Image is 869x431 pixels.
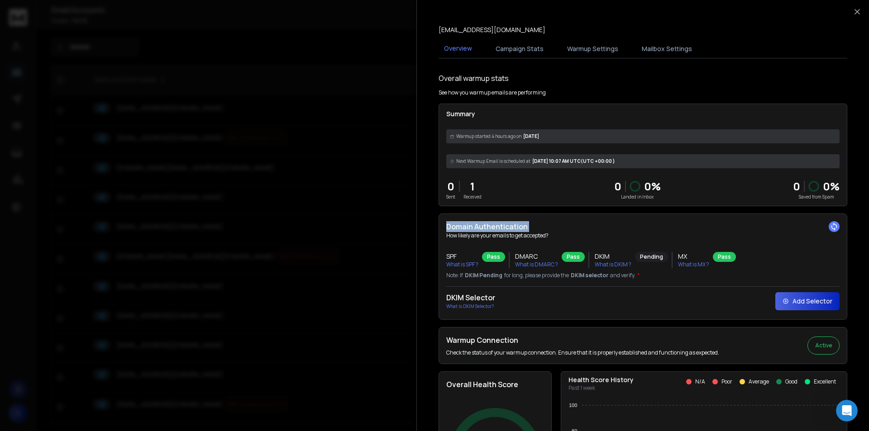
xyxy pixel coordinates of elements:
p: Hi [PERSON_NAME] [18,64,163,80]
div: We'll be back online in 2 hours [19,139,151,148]
div: Optimizing Warmup Settings in ReachInbox [13,186,168,213]
div: Pass [562,252,585,262]
span: Warmup started 4 hours ago on [456,133,521,140]
p: What is SPF ? [446,261,478,268]
div: Send us a message [19,129,151,139]
div: Pass [482,252,505,262]
p: Summary [446,109,840,118]
strong: 0 [793,179,800,194]
p: Saved from Spam [793,194,840,200]
p: How can we assist you [DATE]? [18,80,163,110]
h2: Warmup Connection [446,335,719,346]
p: What is DKIM ? [595,261,631,268]
div: [DATE] 10:07 AM UTC (UTC +00:00 ) [446,154,840,168]
div: Seamlessly Integrate Your Campaigns with Airtable Using ReachInbox and [DOMAIN_NAME] [19,278,152,307]
div: Navigating Advanced Campaign Options in ReachInbox [13,213,168,239]
p: Excellent [814,378,836,385]
p: 0 [614,179,621,194]
p: What is DMARC ? [515,261,558,268]
h3: SPF [446,252,478,261]
iframe: Intercom live chat [836,400,858,422]
p: What is DKIM Selector? [446,303,495,310]
p: Average [749,378,769,385]
p: N/A [695,378,705,385]
button: Warmup Settings [562,39,624,59]
p: Past 1 week [568,384,634,392]
span: Help [143,305,158,311]
h3: MX [678,252,709,261]
tspan: 100 [569,403,577,408]
button: Campaign Stats [490,39,549,59]
button: Overview [439,38,477,59]
button: Help [121,282,181,318]
p: Landed in Inbox [614,194,661,200]
div: Navigating Advanced Campaign Options in ReachInbox [19,216,152,235]
div: Pending [635,252,668,262]
p: 0 [446,179,455,194]
img: logo [18,19,79,30]
div: [DATE] [446,129,840,143]
img: Profile image for Lakshita [114,14,132,33]
h2: DKIM Selector [446,292,495,303]
p: [EMAIL_ADDRESS][DOMAIN_NAME] [439,25,545,34]
p: Sent [446,194,455,200]
span: Search for help [19,169,73,179]
div: Seamlessly Integrate Your Campaigns with Airtable Using ReachInbox and [DOMAIN_NAME] [13,275,168,310]
button: Search for help [13,165,168,183]
h1: Overall warmup stats [439,73,509,84]
span: Next Warmup Email is scheduled at [456,158,530,165]
p: Good [785,378,797,385]
span: DKIM selector [571,272,608,279]
div: Send us a messageWe'll be back online in 2 hours [9,122,172,156]
div: Pass [713,252,736,262]
p: Health Score History [568,375,634,384]
h3: DKIM [595,252,631,261]
span: Home [20,305,40,311]
div: Configuring SMTP Settings for Microsoft Account Purchased Directly from Microsoft [13,239,168,275]
p: Poor [721,378,732,385]
button: Add Selector [775,292,840,310]
div: Close [156,14,172,31]
p: 0 % [644,179,661,194]
p: Note: If for long, please provide the and verify. [446,272,840,279]
span: DKIM Pending [465,272,502,279]
h2: Domain Authentication [446,221,840,232]
button: Messages [60,282,120,318]
img: Profile image for Rohan [97,14,115,33]
p: Check the status of your warmup connection. Ensure that it is properly established and functionin... [446,349,719,356]
button: Mailbox Settings [636,39,697,59]
p: See how you warmup emails are performing [439,89,546,96]
p: How likely are your emails to get accepted? [446,232,840,239]
p: What is MX ? [678,261,709,268]
div: Optimizing Warmup Settings in ReachInbox [19,190,152,209]
p: Received [463,194,482,200]
h2: Overall Health Score [446,379,544,390]
p: 1 [463,179,482,194]
span: Messages [75,305,106,311]
div: Configuring SMTP Settings for Microsoft Account Purchased Directly from Microsoft [19,242,152,271]
h3: DMARC [515,252,558,261]
button: Active [807,336,840,355]
p: 0 % [823,179,840,194]
img: Profile image for Raj [131,14,149,33]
